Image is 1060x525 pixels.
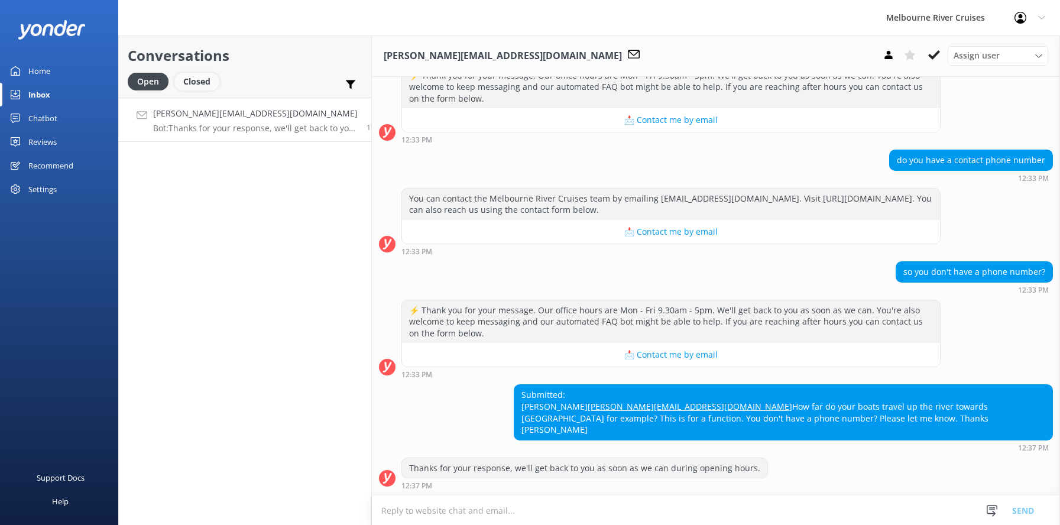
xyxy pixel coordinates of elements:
[119,98,371,142] a: [PERSON_NAME][EMAIL_ADDRESS][DOMAIN_NAME]Bot:Thanks for your response, we'll get back to you as s...
[1018,287,1049,294] strong: 12:33 PM
[174,73,219,90] div: Closed
[28,154,73,177] div: Recommend
[514,385,1052,439] div: Submitted: [PERSON_NAME] How far do your boats travel up the river towards [GEOGRAPHIC_DATA] for ...
[401,135,941,144] div: Sep 09 2025 12:33pm (UTC +10:00) Australia/Sydney
[402,108,940,132] button: 📩 Contact me by email
[153,123,358,134] p: Bot: Thanks for your response, we'll get back to you as soon as we can during opening hours.
[37,466,85,490] div: Support Docs
[402,189,940,220] div: You can contact the Melbourne River Cruises team by emailing [EMAIL_ADDRESS][DOMAIN_NAME]. Visit ...
[28,177,57,201] div: Settings
[401,370,941,378] div: Sep 09 2025 12:33pm (UTC +10:00) Australia/Sydney
[128,74,174,87] a: Open
[890,150,1052,170] div: do you have a contact phone number
[402,300,940,343] div: ⚡ Thank you for your message. Our office hours are Mon - Fri 9.30am - 5pm. We'll get back to you ...
[896,262,1052,282] div: so you don't have a phone number?
[28,83,50,106] div: Inbox
[401,137,432,144] strong: 12:33 PM
[1018,445,1049,452] strong: 12:37 PM
[402,458,767,478] div: Thanks for your response, we'll get back to you as soon as we can during opening hours.
[28,106,57,130] div: Chatbot
[28,130,57,154] div: Reviews
[18,20,86,40] img: yonder-white-logo.png
[514,443,1053,452] div: Sep 09 2025 12:37pm (UTC +10:00) Australia/Sydney
[153,107,358,120] h4: [PERSON_NAME][EMAIL_ADDRESS][DOMAIN_NAME]
[52,490,69,513] div: Help
[889,174,1053,182] div: Sep 09 2025 12:33pm (UTC +10:00) Australia/Sydney
[174,74,225,87] a: Closed
[588,401,792,412] a: [PERSON_NAME][EMAIL_ADDRESS][DOMAIN_NAME]
[948,46,1048,65] div: Assign User
[367,122,381,132] span: Sep 09 2025 12:37pm (UTC +10:00) Australia/Sydney
[896,286,1053,294] div: Sep 09 2025 12:33pm (UTC +10:00) Australia/Sydney
[128,73,168,90] div: Open
[401,371,432,378] strong: 12:33 PM
[384,48,622,64] h3: [PERSON_NAME][EMAIL_ADDRESS][DOMAIN_NAME]
[1018,175,1049,182] strong: 12:33 PM
[401,482,432,490] strong: 12:37 PM
[402,343,940,367] button: 📩 Contact me by email
[402,66,940,109] div: ⚡ Thank you for your message. Our office hours are Mon - Fri 9.30am - 5pm. We'll get back to you ...
[28,59,50,83] div: Home
[402,220,940,244] button: 📩 Contact me by email
[401,248,432,255] strong: 12:33 PM
[128,44,362,67] h2: Conversations
[401,481,768,490] div: Sep 09 2025 12:37pm (UTC +10:00) Australia/Sydney
[401,247,941,255] div: Sep 09 2025 12:33pm (UTC +10:00) Australia/Sydney
[954,49,1000,62] span: Assign user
